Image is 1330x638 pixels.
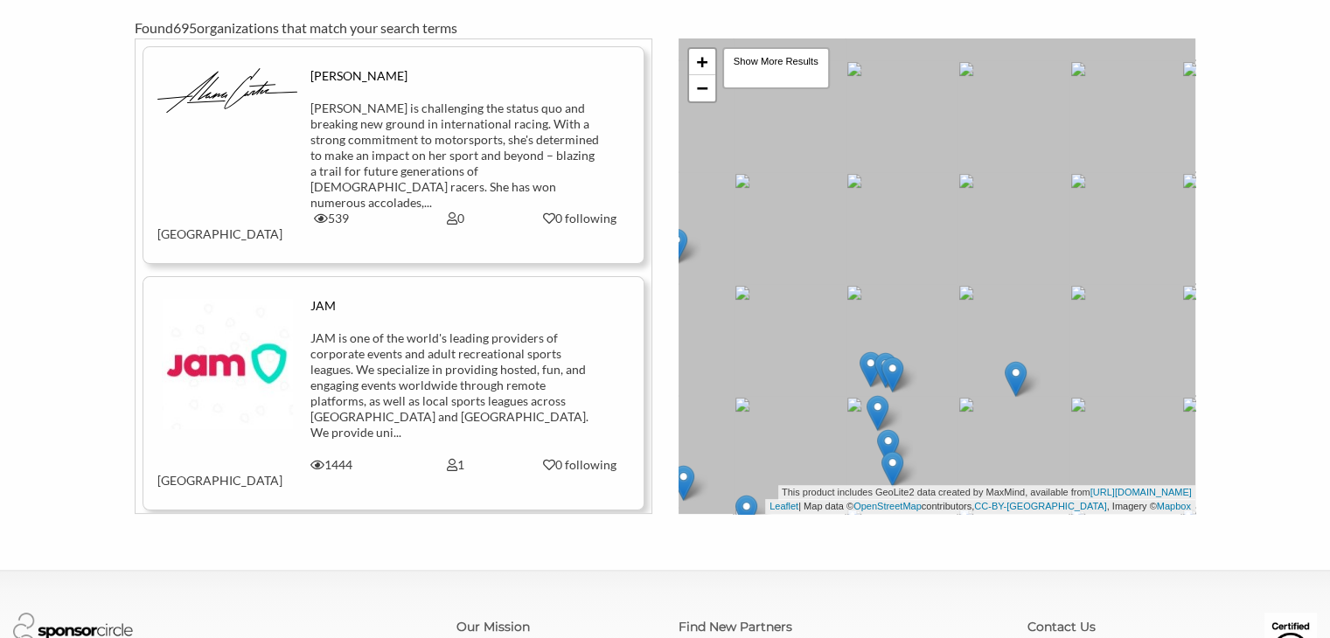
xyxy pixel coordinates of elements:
div: This product includes GeoLite2 data created by MaxMind, available from [778,485,1195,500]
a: Leaflet [769,501,798,511]
div: Show More Results [722,47,830,89]
div: | Map data © contributors, , Imagery © [765,499,1195,514]
div: [GEOGRAPHIC_DATA] [144,211,268,242]
div: JAM is one of the world's leading providers of corporate events and adult recreational sports lea... [310,330,601,440]
a: Zoom in [689,49,715,75]
img: ufjpj3oecp4pygwhqjn8 [162,298,293,429]
div: [GEOGRAPHIC_DATA] [144,457,268,489]
div: Found organizations that match your search terms [135,17,1195,38]
a: OpenStreetMap [853,501,922,511]
a: [URL][DOMAIN_NAME] [1090,487,1192,497]
div: 0 following [531,457,629,473]
a: [PERSON_NAME] [PERSON_NAME] is challenging the status quo and breaking new ground in internationa... [157,68,629,242]
div: 1444 [269,457,393,473]
div: JAM [310,298,601,314]
span: 695 [173,19,197,36]
div: 0 [393,211,518,226]
a: CC-BY-[GEOGRAPHIC_DATA] [974,501,1106,511]
div: 0 following [531,211,629,226]
div: 1 [393,457,518,473]
img: hkfm5qgtp2of3las5v28 [157,68,297,114]
a: JAM JAM is one of the world's leading providers of corporate events and adult recreational sports... [157,298,629,489]
a: Our Mission [456,619,530,635]
div: 539 [269,211,393,226]
a: Zoom out [689,75,715,101]
a: Find New Partners [679,619,792,635]
div: [PERSON_NAME] is challenging the status quo and breaking new ground in international racing. With... [310,101,601,211]
a: Contact Us [1027,619,1096,635]
a: Mapbox [1157,501,1191,511]
div: [PERSON_NAME] [310,68,601,84]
